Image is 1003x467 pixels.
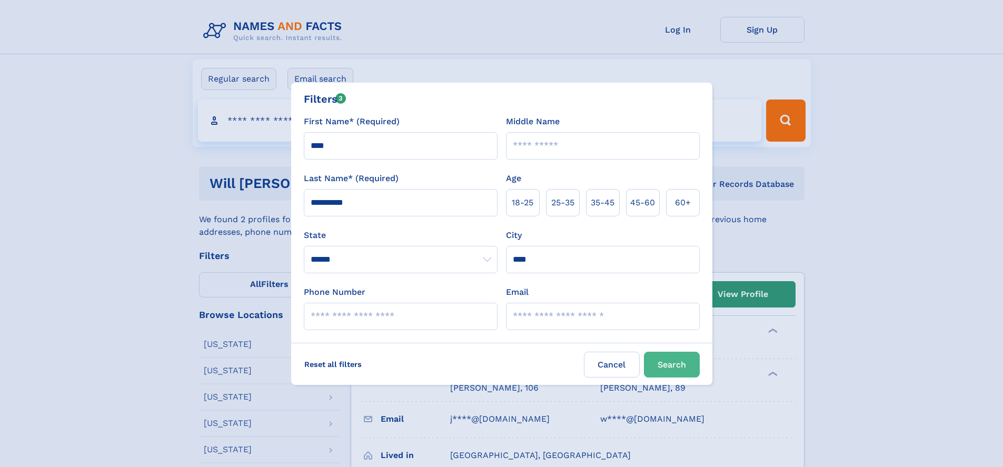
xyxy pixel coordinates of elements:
label: Middle Name [506,115,560,128]
label: Email [506,286,529,299]
label: Last Name* (Required) [304,172,399,185]
span: 25‑35 [551,196,574,209]
label: Reset all filters [297,352,369,377]
span: 35‑45 [591,196,614,209]
span: 60+ [675,196,691,209]
label: First Name* (Required) [304,115,400,128]
div: Filters [304,91,346,107]
label: Age [506,172,521,185]
label: City [506,229,522,242]
span: 18‑25 [512,196,533,209]
button: Search [644,352,700,377]
label: Phone Number [304,286,365,299]
label: Cancel [584,352,640,377]
label: State [304,229,498,242]
span: 45‑60 [630,196,655,209]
